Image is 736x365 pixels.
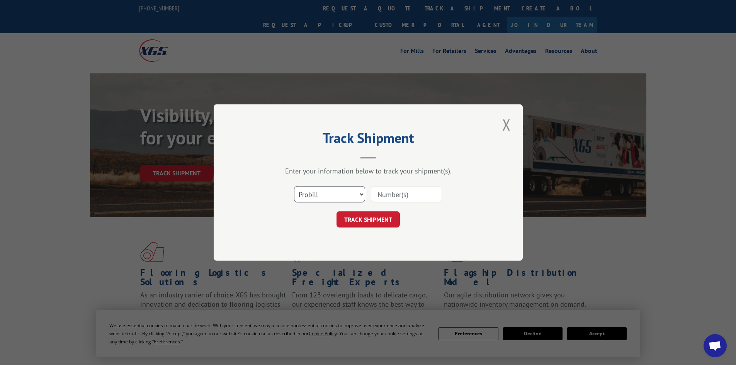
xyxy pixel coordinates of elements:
button: Close modal [500,114,513,135]
input: Number(s) [371,186,442,202]
button: TRACK SHIPMENT [337,211,400,227]
h2: Track Shipment [252,132,484,147]
div: Enter your information below to track your shipment(s). [252,166,484,175]
a: Open chat [704,334,727,357]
